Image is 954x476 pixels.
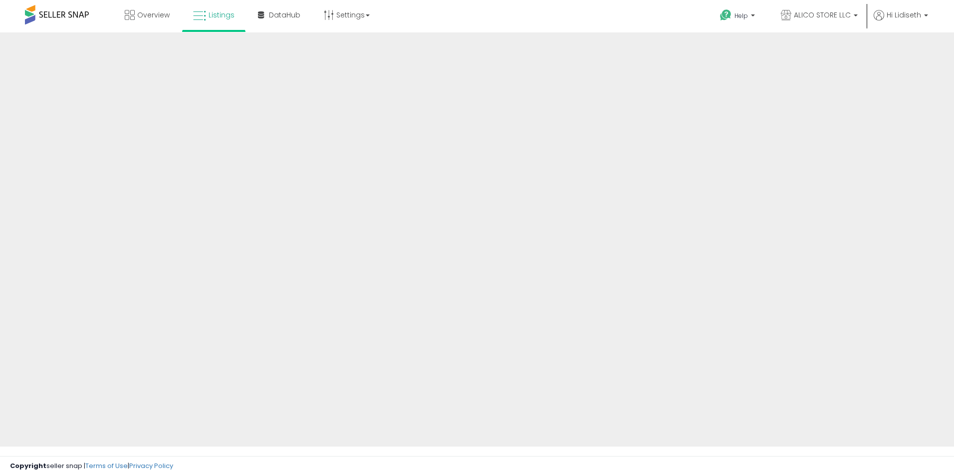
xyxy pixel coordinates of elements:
[137,10,170,20] span: Overview
[712,1,765,32] a: Help
[794,10,851,20] span: ALICO STORE LLC
[874,10,928,32] a: Hi Lidiseth
[887,10,921,20] span: Hi Lidiseth
[734,11,748,20] span: Help
[209,10,235,20] span: Listings
[269,10,300,20] span: DataHub
[719,9,732,21] i: Get Help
